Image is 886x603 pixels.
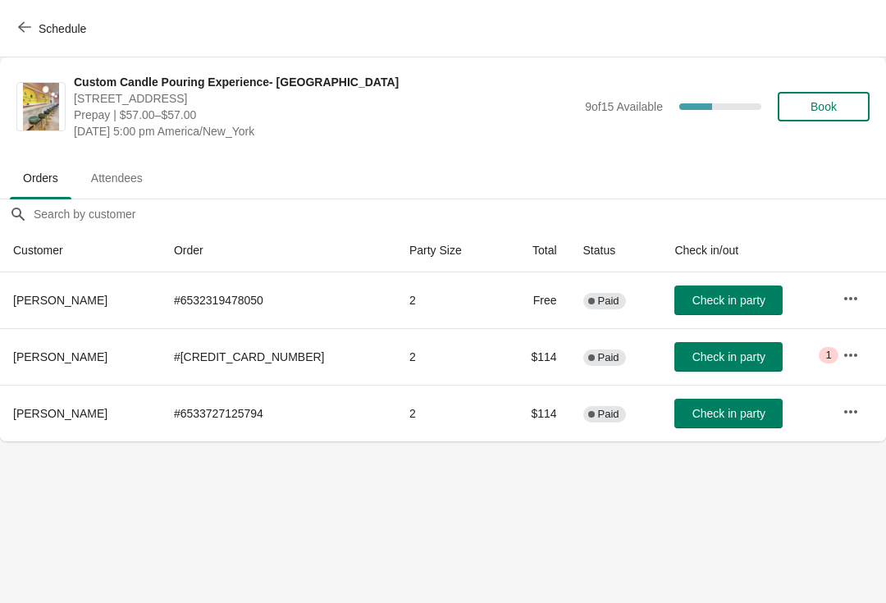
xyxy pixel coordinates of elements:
span: Paid [598,295,619,308]
td: $114 [500,328,569,385]
span: Attendees [78,163,156,193]
span: Custom Candle Pouring Experience- [GEOGRAPHIC_DATA] [74,74,577,90]
button: Check in party [674,286,783,315]
td: 2 [396,272,501,328]
td: # 6532319478050 [161,272,396,328]
span: Paid [598,408,619,421]
span: 1 [825,349,831,362]
th: Party Size [396,229,501,272]
td: # 6533727125794 [161,385,396,441]
span: Schedule [39,22,86,35]
span: [PERSON_NAME] [13,350,107,363]
span: Check in party [692,294,765,307]
td: 2 [396,385,501,441]
button: Check in party [674,342,783,372]
td: # [CREDIT_CARD_NUMBER] [161,328,396,385]
button: Book [778,92,870,121]
span: [PERSON_NAME] [13,294,107,307]
span: [STREET_ADDRESS] [74,90,577,107]
span: Prepay | $57.00–$57.00 [74,107,577,123]
th: Total [500,229,569,272]
span: Orders [10,163,71,193]
img: Custom Candle Pouring Experience- Delray Beach [23,83,59,130]
span: 9 of 15 Available [585,100,663,113]
th: Status [570,229,662,272]
span: [DATE] 5:00 pm America/New_York [74,123,577,139]
span: Check in party [692,350,765,363]
td: Free [500,272,569,328]
td: $114 [500,385,569,441]
td: 2 [396,328,501,385]
th: Order [161,229,396,272]
span: Paid [598,351,619,364]
button: Schedule [8,14,99,43]
span: [PERSON_NAME] [13,407,107,420]
span: Check in party [692,407,765,420]
span: Book [811,100,837,113]
button: Check in party [674,399,783,428]
input: Search by customer [33,199,886,229]
th: Check in/out [661,229,829,272]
